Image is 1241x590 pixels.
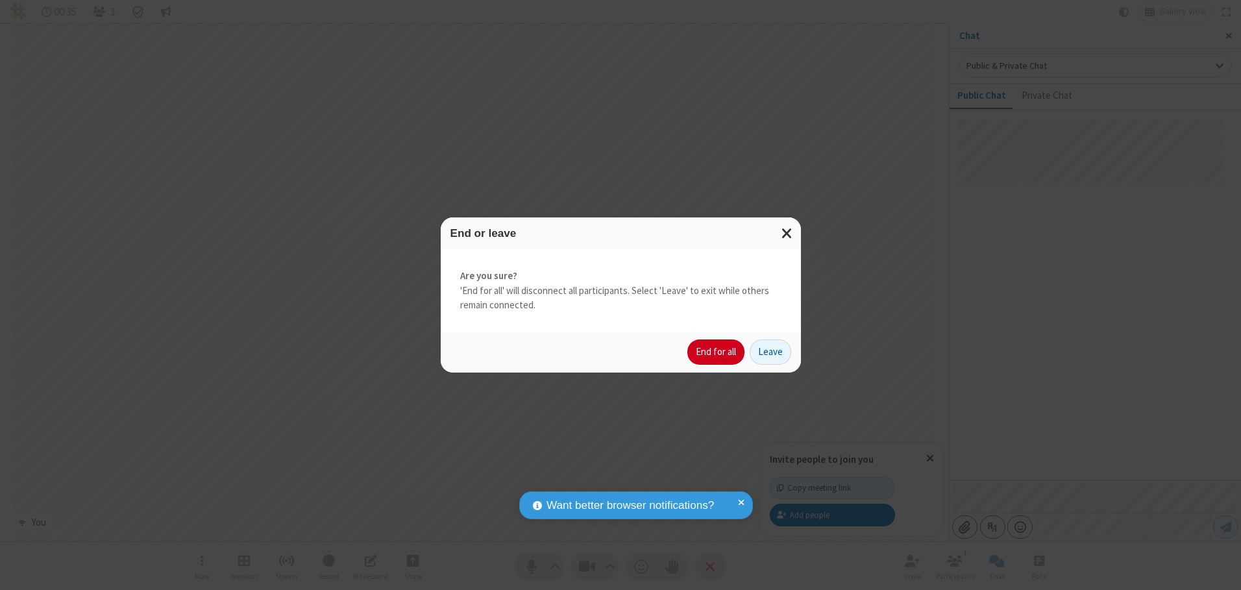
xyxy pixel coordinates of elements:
div: 'End for all' will disconnect all participants. Select 'Leave' to exit while others remain connec... [441,249,801,332]
button: Close modal [774,217,801,249]
h3: End or leave [450,227,791,240]
button: Leave [750,339,791,365]
strong: Are you sure? [460,269,781,284]
button: End for all [687,339,744,365]
span: Want better browser notifications? [547,497,714,514]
